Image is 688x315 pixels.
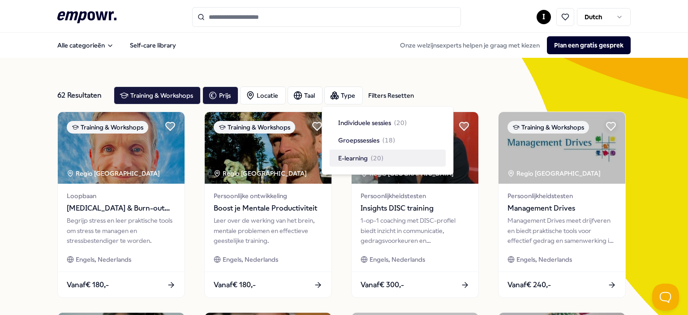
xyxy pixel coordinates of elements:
[368,91,414,100] div: Filters Resetten
[547,36,631,54] button: Plan een gratis gesprek
[223,255,278,264] span: Engels, Nederlands
[382,135,395,145] span: ( 18 )
[67,168,161,178] div: Regio [GEOGRAPHIC_DATA]
[204,112,332,298] a: package imageTraining & WorkshopsRegio [GEOGRAPHIC_DATA] Persoonlijke ontwikkelingBoost je Mental...
[57,112,185,298] a: package imageTraining & WorkshopsRegio [GEOGRAPHIC_DATA] Loopbaan[MEDICAL_DATA] & Burn-out Preven...
[114,86,201,104] button: Training & Workshops
[67,203,176,214] span: [MEDICAL_DATA] & Burn-out Preventie
[361,203,469,214] span: Insights DISC training
[76,255,131,264] span: Engels, Nederlands
[123,36,183,54] a: Self-care library
[361,216,469,246] div: 1-op-1 coaching met DISC-profiel biedt inzicht in communicatie, gedragsvoorkeuren en ontwikkelpun...
[67,279,109,291] span: Vanaf € 180,-
[58,112,185,184] img: package image
[394,118,407,128] span: ( 20 )
[507,168,602,178] div: Regio [GEOGRAPHIC_DATA]
[214,168,308,178] div: Regio [GEOGRAPHIC_DATA]
[214,191,322,201] span: Persoonlijke ontwikkeling
[507,279,551,291] span: Vanaf € 240,-
[393,36,631,54] div: Onze welzijnsexperts helpen je graag met kiezen
[351,112,479,298] a: package imageTraining & WorkshopsRegio [GEOGRAPHIC_DATA] PersoonlijkheidstestenInsights DISC trai...
[214,216,322,246] div: Leer over de werking van het brein, mentale problemen en effectieve geestelijke training.
[205,112,331,184] img: package image
[361,191,469,201] span: Persoonlijkheidstesten
[498,112,626,298] a: package imageTraining & WorkshopsRegio [GEOGRAPHIC_DATA] PersoonlijkheidstestenManagement DrivesM...
[192,7,461,27] input: Search for products, categories or subcategories
[361,279,404,291] span: Vanaf € 300,-
[652,284,679,311] iframe: Help Scout Beacon - Open
[537,10,551,24] button: I
[67,216,176,246] div: Begrijp stress en leer praktische tools om stress te managen en stressbestendiger te worden.
[324,86,363,104] button: Type
[214,203,322,214] span: Boost je Mentale Productiviteit
[370,153,383,163] span: ( 20 )
[507,121,589,134] div: Training & Workshops
[214,121,295,134] div: Training & Workshops
[50,36,121,54] button: Alle categorieën
[288,86,322,104] button: Taal
[202,86,238,104] button: Prijs
[338,153,368,163] span: E-learning
[338,118,391,128] span: Individuele sessies
[516,255,572,264] span: Engels, Nederlands
[499,112,625,184] img: package image
[67,191,176,201] span: Loopbaan
[370,255,425,264] span: Engels, Nederlands
[507,191,616,201] span: Persoonlijkheidstesten
[338,135,379,145] span: Groepssessies
[507,203,616,214] span: Management Drives
[329,114,446,167] div: Suggestions
[240,86,286,104] button: Locatie
[67,121,148,134] div: Training & Workshops
[50,36,183,54] nav: Main
[214,279,256,291] span: Vanaf € 180,-
[57,86,107,104] div: 62 Resultaten
[507,216,616,246] div: Management Drives meet drijfveren en biedt praktische tools voor effectief gedrag en samenwerking...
